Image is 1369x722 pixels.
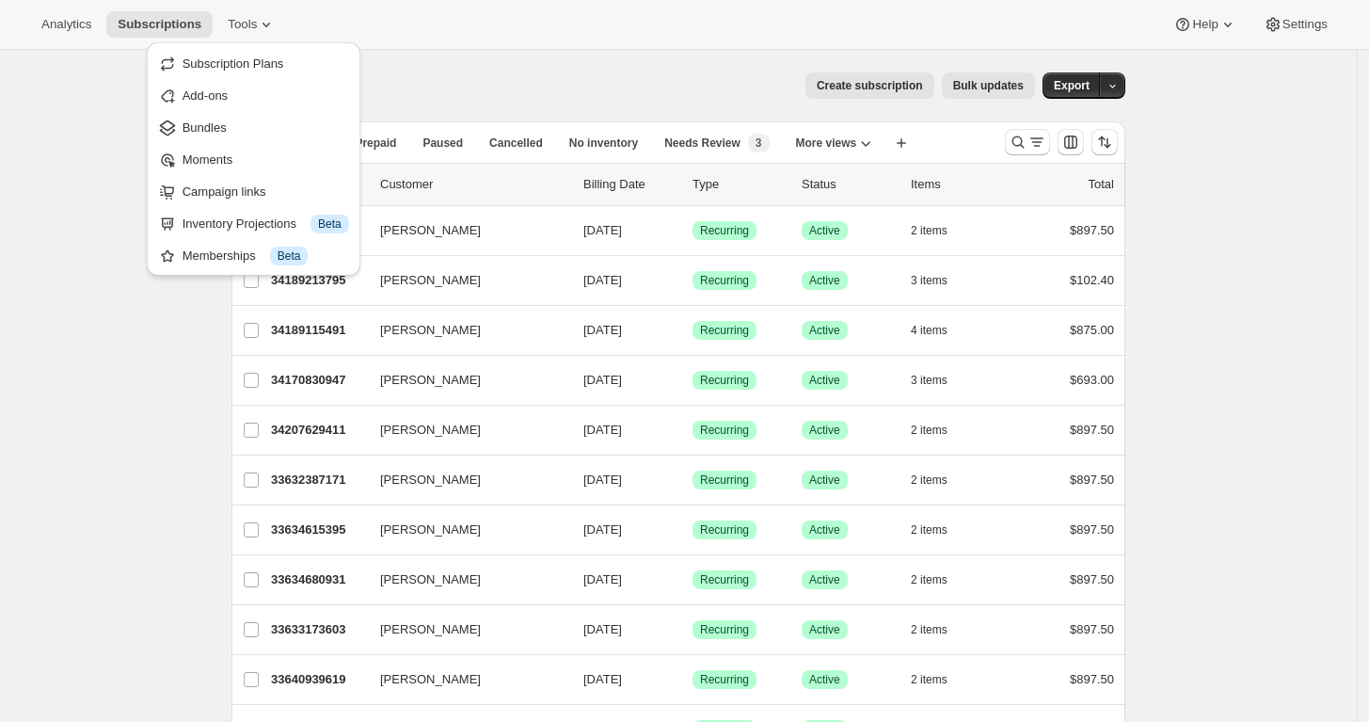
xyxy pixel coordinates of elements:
[1162,11,1248,38] button: Help
[1054,78,1090,93] span: Export
[1070,323,1114,337] span: $875.00
[583,175,677,194] p: Billing Date
[355,136,396,151] span: Prepaid
[106,11,213,38] button: Subscriptions
[369,415,557,445] button: [PERSON_NAME]
[369,465,557,495] button: [PERSON_NAME]
[271,417,1114,443] div: 34207629411[PERSON_NAME][DATE]SuccessRecurringSuccessActive2 items$897.50
[805,72,934,99] button: Create subscription
[911,267,968,294] button: 3 items
[583,373,622,387] span: [DATE]
[152,48,355,78] button: Subscription Plans
[911,373,947,388] span: 3 items
[1282,17,1328,32] span: Settings
[369,665,557,695] button: [PERSON_NAME]
[1043,72,1101,99] button: Export
[700,672,749,687] span: Recurring
[369,615,557,645] button: [PERSON_NAME]
[1252,11,1339,38] button: Settings
[911,473,947,488] span: 2 items
[271,367,1114,393] div: 34170830947[PERSON_NAME][DATE]SuccessRecurringSuccessActive3 items$693.00
[183,88,228,103] span: Add-ons
[583,323,622,337] span: [DATE]
[422,136,463,151] span: Paused
[118,17,201,32] span: Subscriptions
[1005,129,1050,155] button: Search and filter results
[369,315,557,345] button: [PERSON_NAME]
[380,620,481,639] span: [PERSON_NAME]
[796,136,857,151] span: More views
[911,517,968,543] button: 2 items
[1070,622,1114,636] span: $897.50
[183,56,284,71] span: Subscription Plans
[700,323,749,338] span: Recurring
[369,265,557,296] button: [PERSON_NAME]
[1070,223,1114,237] span: $897.50
[1070,522,1114,537] span: $897.50
[809,223,840,238] span: Active
[152,144,355,174] button: Moments
[152,112,355,142] button: Bundles
[583,473,622,487] span: [DATE]
[1070,423,1114,437] span: $897.50
[809,373,840,388] span: Active
[700,373,749,388] span: Recurring
[700,572,749,587] span: Recurring
[700,423,749,438] span: Recurring
[380,321,481,340] span: [PERSON_NAME]
[216,11,287,38] button: Tools
[583,572,622,586] span: [DATE]
[692,175,787,194] div: Type
[911,423,947,438] span: 2 items
[271,317,1114,344] div: 34189115491[PERSON_NAME][DATE]SuccessRecurringSuccessActive4 items$875.00
[380,471,481,489] span: [PERSON_NAME]
[380,175,568,194] p: Customer
[271,570,365,589] p: 33634680931
[271,567,1114,593] div: 33634680931[PERSON_NAME][DATE]SuccessRecurringSuccessActive2 items$897.50
[152,208,355,238] button: Inventory Projections
[809,572,840,587] span: Active
[271,175,1114,194] div: IDCustomerBilling DateTypeStatusItemsTotal
[911,522,947,537] span: 2 items
[1070,473,1114,487] span: $897.50
[369,216,557,246] button: [PERSON_NAME]
[1070,273,1114,287] span: $102.40
[911,323,947,338] span: 4 items
[583,423,622,437] span: [DATE]
[152,80,355,110] button: Add-ons
[369,565,557,595] button: [PERSON_NAME]
[942,72,1035,99] button: Bulk updates
[911,567,968,593] button: 2 items
[953,78,1024,93] span: Bulk updates
[809,473,840,488] span: Active
[911,622,947,637] span: 2 items
[271,267,1114,294] div: 34189213795[PERSON_NAME][DATE]SuccessRecurringSuccessActive3 items$102.40
[583,522,622,537] span: [DATE]
[271,666,1114,693] div: 33640939619[PERSON_NAME][DATE]SuccessRecurringSuccessActive2 items$897.50
[278,249,301,264] span: Beta
[380,570,481,589] span: [PERSON_NAME]
[271,321,365,340] p: 34189115491
[809,672,840,687] span: Active
[380,271,481,290] span: [PERSON_NAME]
[802,175,896,194] p: Status
[369,365,557,395] button: [PERSON_NAME]
[911,672,947,687] span: 2 items
[700,273,749,288] span: Recurring
[271,471,365,489] p: 33632387171
[183,185,266,199] span: Campaign links
[271,620,365,639] p: 33633173603
[30,11,103,38] button: Analytics
[809,323,840,338] span: Active
[809,273,840,288] span: Active
[809,622,840,637] span: Active
[911,572,947,587] span: 2 items
[271,217,1114,244] div: 34207694947[PERSON_NAME][DATE]SuccessRecurringSuccessActive2 items$897.50
[911,666,968,693] button: 2 items
[785,130,883,156] button: More views
[583,622,622,636] span: [DATE]
[911,467,968,493] button: 2 items
[569,136,638,151] span: No inventory
[318,217,342,232] span: Beta
[583,273,622,287] span: [DATE]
